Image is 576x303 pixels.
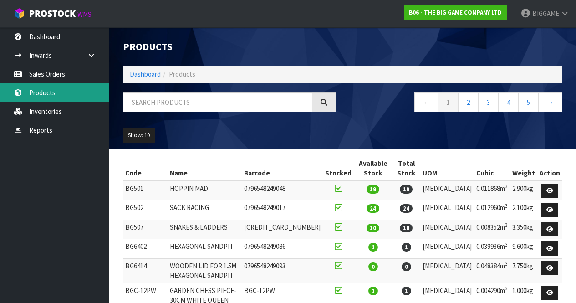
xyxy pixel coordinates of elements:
[123,128,155,143] button: Show: 10
[402,262,411,271] span: 0
[510,220,537,239] td: 3.350kg
[474,258,510,283] td: 0.048384m
[242,156,323,181] th: Barcode
[367,204,379,213] span: 24
[168,239,242,259] td: HEXAGONAL SANDPIT
[474,220,510,239] td: 0.008352m
[368,243,378,252] span: 1
[368,262,378,271] span: 0
[367,224,379,232] span: 10
[537,156,562,181] th: Action
[123,258,168,283] td: BG6414
[510,258,537,283] td: 7.750kg
[77,10,92,19] small: WMS
[505,261,508,267] sup: 3
[368,287,378,295] span: 1
[392,156,420,181] th: Total Stock
[402,243,411,252] span: 1
[474,200,510,220] td: 0.012960m
[510,200,537,220] td: 2.100kg
[242,239,323,259] td: 0796548249086
[414,92,438,112] a: ←
[354,156,392,181] th: Available Stock
[458,92,479,112] a: 2
[400,185,413,194] span: 19
[242,258,323,283] td: 0796548249093
[474,239,510,259] td: 0.039936m
[400,204,413,213] span: 24
[123,92,312,112] input: Search products
[474,156,510,181] th: Cubic
[130,70,161,78] a: Dashboard
[420,239,474,259] td: [MEDICAL_DATA]
[323,156,354,181] th: Stocked
[123,200,168,220] td: BG502
[14,8,25,19] img: cube-alt.png
[123,239,168,259] td: BG6402
[505,222,508,228] sup: 3
[510,156,537,181] th: Weight
[350,92,563,115] nav: Page navigation
[420,258,474,283] td: [MEDICAL_DATA]
[29,8,76,20] span: ProStock
[367,185,379,194] span: 19
[498,92,519,112] a: 4
[168,220,242,239] td: SNAKES & LADDERS
[123,41,336,52] h1: Products
[478,92,499,112] a: 3
[409,9,502,16] strong: B06 - THE BIG GAME COMPANY LTD
[474,181,510,200] td: 0.011868m
[242,181,323,200] td: 0796548249048
[538,92,562,112] a: →
[123,181,168,200] td: BG501
[242,200,323,220] td: 0796548249017
[402,287,411,295] span: 1
[123,156,168,181] th: Code
[505,203,508,209] sup: 3
[400,224,413,232] span: 10
[438,92,459,112] a: 1
[420,156,474,181] th: UOM
[420,181,474,200] td: [MEDICAL_DATA]
[168,258,242,283] td: WOODEN LID FOR 1.5M HEXAGONAL SANDPIT
[420,220,474,239] td: [MEDICAL_DATA]
[242,220,323,239] td: [CREDIT_CARD_NUMBER]
[168,181,242,200] td: HOPPIN MAD
[518,92,539,112] a: 5
[168,200,242,220] td: SACK RACING
[510,239,537,259] td: 9.600kg
[532,9,559,18] span: BIGGAME
[169,70,195,78] span: Products
[168,156,242,181] th: Name
[123,220,168,239] td: BG507
[420,200,474,220] td: [MEDICAL_DATA]
[505,183,508,190] sup: 3
[505,285,508,292] sup: 3
[505,241,508,248] sup: 3
[510,181,537,200] td: 2.900kg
